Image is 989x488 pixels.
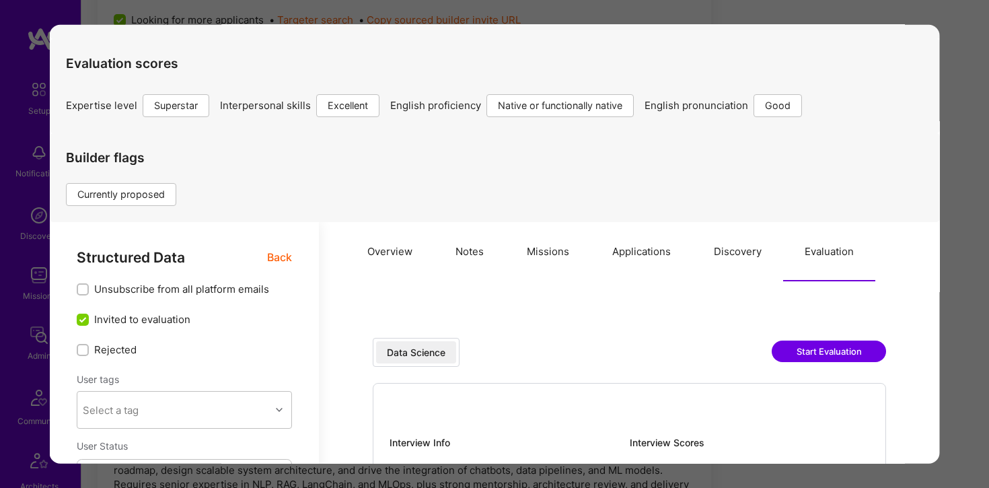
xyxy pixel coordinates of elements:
h4: Evaluation scores [66,56,924,71]
label: User tags [77,373,119,386]
div: Interview Info [390,432,630,454]
span: Rejected [94,343,137,357]
div: Excellent [316,94,379,117]
button: Evaluation [783,222,875,281]
i: icon Chevron [276,407,283,413]
div: Good [754,94,802,117]
h4: Builder flags [66,150,187,166]
button: Start Evaluation [772,341,886,362]
button: Overview [346,222,434,281]
span: Back [267,249,292,266]
div: modal [50,24,940,464]
div: Currently proposed [66,183,176,206]
button: Notes [434,222,505,281]
button: Applications [591,222,692,281]
span: Unsubscribe from all platform emails [94,282,269,296]
button: Missions [505,222,591,281]
span: Interpersonal skills [220,98,311,112]
span: English proficiency [390,98,481,112]
div: Native or functionally native [486,94,634,117]
span: Structured Data [77,249,185,266]
div: Superstar [143,94,209,117]
span: English pronunciation [645,98,748,112]
span: Invited to evaluation [94,312,190,326]
div: Select a tag [82,403,138,417]
span: User Status [77,440,128,452]
div: Interview Scores [629,432,869,454]
button: Discovery [692,222,783,281]
div: Data Science [387,345,445,359]
span: Expertise level [66,98,137,112]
